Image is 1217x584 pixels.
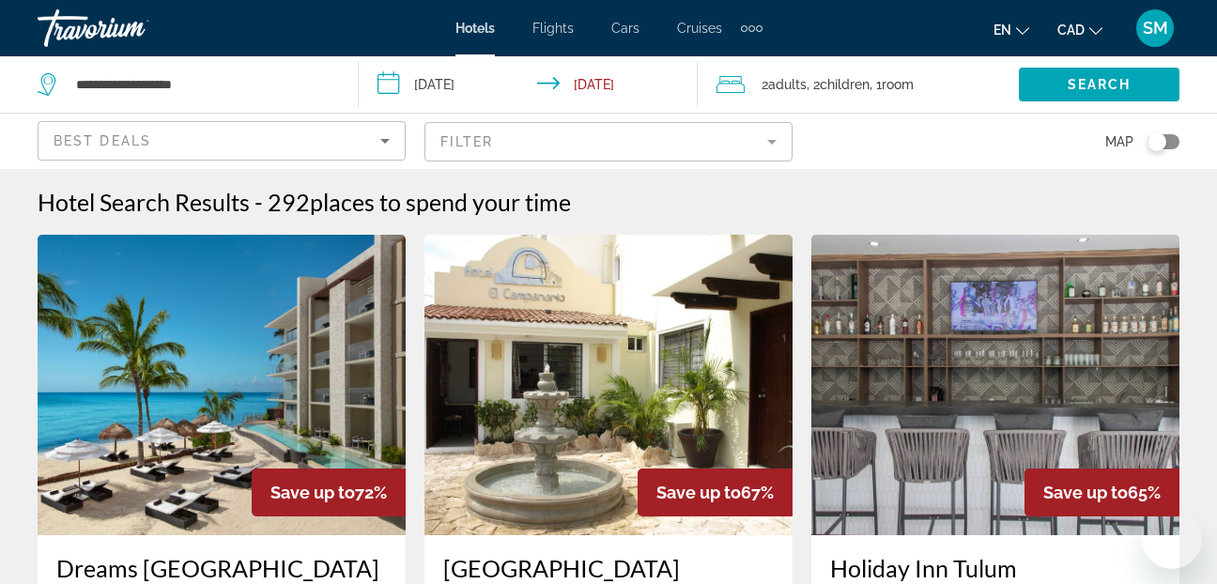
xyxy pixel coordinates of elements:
button: User Menu [1131,8,1179,48]
span: 2 [762,71,807,98]
a: [GEOGRAPHIC_DATA] [443,554,774,582]
img: Hotel image [424,235,793,535]
button: Travelers: 2 adults, 2 children [698,56,1019,113]
span: Map [1105,129,1133,155]
span: - [254,188,263,216]
img: Hotel image [38,235,406,535]
span: CAD [1057,23,1085,38]
h1: Hotel Search Results [38,188,250,216]
button: Check-in date: Dec 28, 2025 Check-out date: Jan 4, 2026 [359,56,699,113]
button: Extra navigation items [741,13,763,43]
a: Holiday Inn Tulum [830,554,1161,582]
span: Adults [768,77,807,92]
a: Hotels [455,21,495,36]
span: places to spend your time [310,188,571,216]
a: Flights [532,21,574,36]
span: , 1 [870,71,914,98]
span: Save up to [1043,483,1128,502]
a: Travorium [38,4,225,53]
a: Cars [611,21,639,36]
span: Room [882,77,914,92]
div: 67% [638,469,793,516]
button: Change currency [1057,16,1102,43]
span: Children [820,77,870,92]
span: SM [1143,19,1168,38]
img: Hotel image [811,235,1179,535]
span: en [994,23,1011,38]
button: Search [1019,68,1179,101]
div: 72% [252,469,406,516]
span: Search [1068,77,1132,92]
button: Toggle map [1133,133,1179,150]
span: Best Deals [54,133,151,148]
a: Cruises [677,21,722,36]
div: 65% [1024,469,1179,516]
span: Save up to [270,483,355,502]
span: Save up to [656,483,741,502]
span: , 2 [807,71,870,98]
mat-select: Sort by [54,130,390,152]
iframe: Bouton de lancement de la fenêtre de messagerie [1142,509,1202,569]
button: Change language [994,16,1029,43]
h2: 292 [268,188,571,216]
button: Filter [424,121,793,162]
